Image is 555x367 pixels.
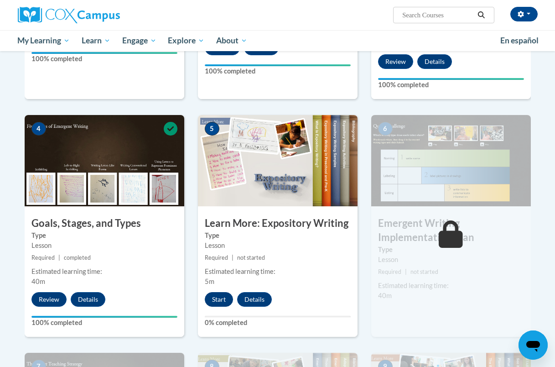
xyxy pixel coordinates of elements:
span: | [232,254,233,261]
label: 0% completed [205,318,351,328]
a: Cox Campus [18,7,182,23]
h3: Emergent Writing Implementation Plan [371,216,531,245]
span: Engage [122,35,156,46]
span: not started [237,254,265,261]
a: Engage [116,30,162,51]
div: Your progress [31,52,177,54]
span: completed [64,254,91,261]
a: About [210,30,253,51]
div: Lesson [205,241,351,251]
span: Learn [82,35,110,46]
span: 5m [205,278,214,285]
span: About [216,35,247,46]
span: 5 [205,122,219,136]
button: Review [378,54,413,69]
label: Type [378,245,524,255]
div: Lesson [378,255,524,265]
button: Account Settings [510,7,538,21]
h3: Goals, Stages, and Types [25,216,184,231]
input: Search Courses [401,10,474,21]
div: Your progress [205,64,351,66]
span: En español [500,36,539,45]
img: Course Image [25,115,184,206]
span: not started [410,268,438,275]
div: Estimated learning time: [31,267,177,277]
span: Explore [168,35,204,46]
a: Explore [162,30,210,51]
div: Estimated learning time: [378,281,524,291]
span: 40m [31,278,45,285]
a: My Learning [12,30,76,51]
button: Start [205,292,233,307]
label: 100% completed [205,66,351,76]
span: | [405,268,407,275]
label: 100% completed [378,80,524,90]
div: Your progress [31,316,177,318]
img: Course Image [198,115,358,206]
span: My Learning [17,35,70,46]
div: Lesson [31,241,177,251]
h3: Learn More: Expository Writing [198,216,358,231]
button: Review [31,292,67,307]
iframe: Button to launch messaging window [519,330,548,360]
div: Main menu [11,30,545,51]
span: 40m [378,292,392,299]
span: | [58,254,60,261]
img: Cox Campus [18,7,120,23]
button: Search [474,10,488,21]
label: Type [31,231,177,241]
img: Course Image [371,115,531,206]
label: 100% completed [31,54,177,64]
a: En español [494,31,545,50]
span: Required [205,254,228,261]
button: Details [71,292,105,307]
span: Required [31,254,55,261]
div: Your progress [378,78,524,80]
label: 100% completed [31,318,177,328]
span: Required [378,268,401,275]
span: 4 [31,122,46,136]
a: Learn [76,30,116,51]
button: Details [237,292,272,307]
span: 6 [378,122,393,136]
label: Type [205,231,351,241]
div: Estimated learning time: [205,267,351,277]
button: Details [417,54,452,69]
